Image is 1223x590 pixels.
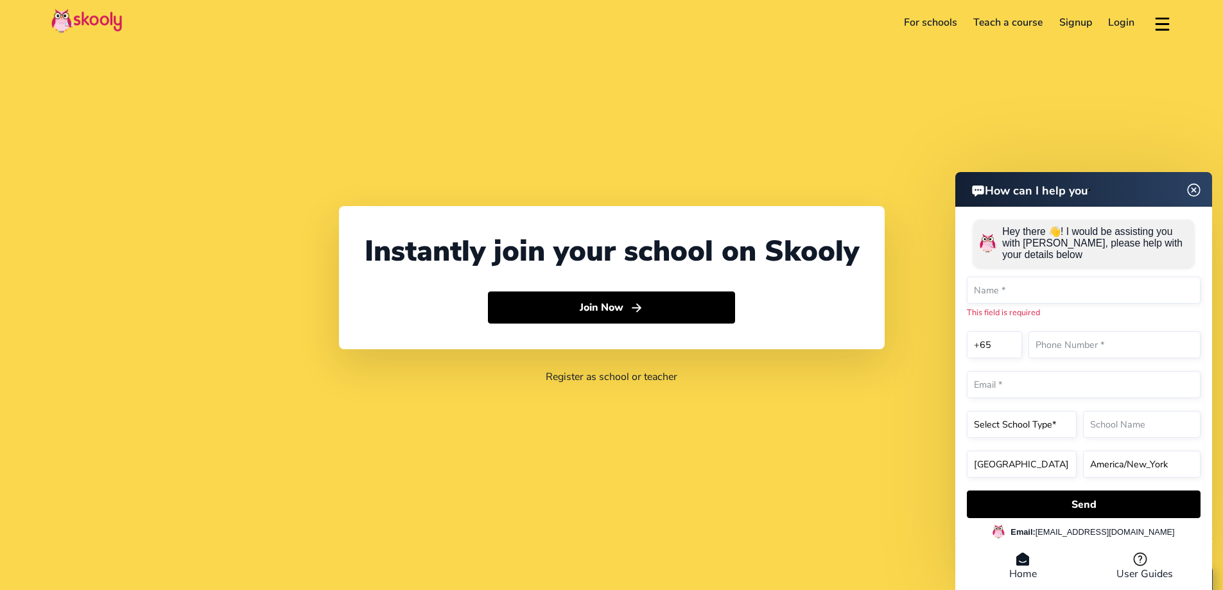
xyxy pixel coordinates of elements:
[1100,12,1143,33] a: Login
[365,232,859,271] div: Instantly join your school on Skooly
[1051,12,1100,33] a: Signup
[965,12,1051,33] a: Teach a course
[1153,12,1172,33] button: menu outline
[896,12,966,33] a: For schools
[488,291,735,324] button: Join Nowarrow forward outline
[630,301,643,315] ion-icon: arrow forward outline
[546,370,677,384] a: Register as school or teacher
[51,8,122,33] img: Skooly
